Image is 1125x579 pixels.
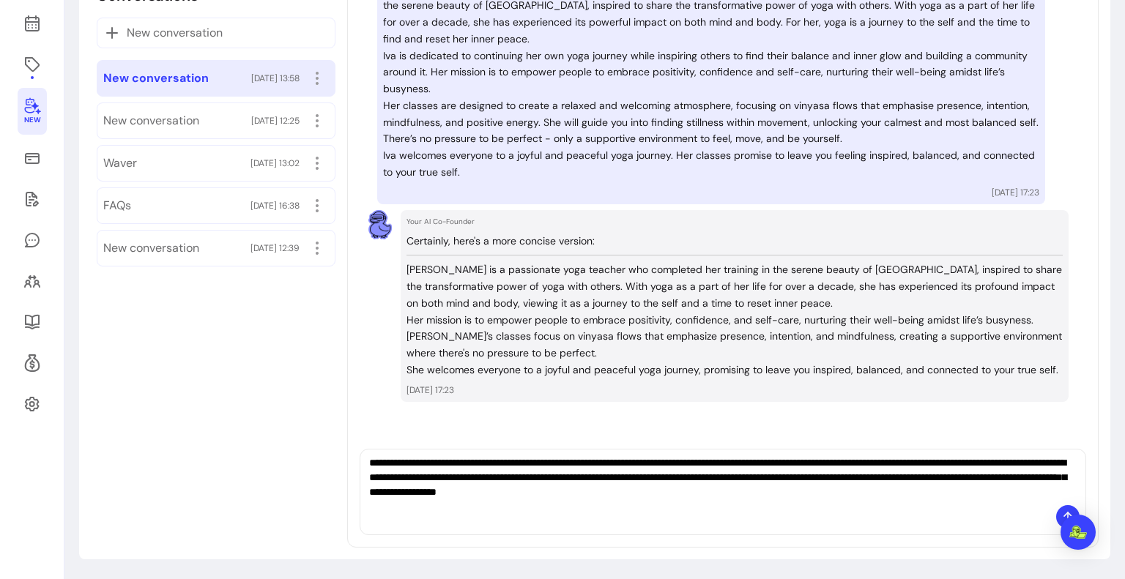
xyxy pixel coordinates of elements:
p: [PERSON_NAME] is a passionate yoga teacher who completed her training in the serene beauty of [GE... [406,261,1063,311]
a: Sales [18,141,47,176]
a: My Messages [18,223,47,258]
a: Settings [18,386,47,422]
p: Her classes are designed to create a relaxed and welcoming atmosphere, focusing on vinyasa flows ... [383,97,1039,147]
a: New [18,88,47,135]
a: Offerings [18,47,47,82]
span: New conversation [103,112,199,130]
span: [DATE] 12:39 [250,242,300,254]
span: [DATE] 13:58 [251,72,300,84]
p: Your AI Co-Founder [406,216,1063,227]
span: FAQs [103,197,131,214]
p: [DATE] 17:23 [406,384,1063,396]
a: Waivers [18,182,47,217]
img: AI Co-Founder avatar [365,210,395,239]
span: [DATE] 16:38 [250,200,300,212]
span: [DATE] 12:25 [251,115,300,127]
a: Resources [18,305,47,340]
span: New conversation [127,24,223,42]
p: Her mission is to empower people to embrace positivity, confidence, and self-care, nurturing thei... [406,312,1063,362]
p: She welcomes everyone to a joyful and peaceful yoga journey, promising to leave you inspired, bal... [406,362,1063,378]
a: Clients [18,264,47,299]
p: [DATE] 17:23 [992,187,1039,198]
span: Waver [103,154,137,172]
p: Certainly, here's a more concise version: [406,233,1063,250]
p: Iva is dedicated to continuing her own yoga journey while inspiring others to find their balance ... [383,48,1039,97]
textarea: Ask me anything... [369,455,1069,499]
span: New conversation [103,239,199,257]
p: Iva welcomes everyone to a joyful and peaceful yoga journey. Her classes promise to leave you fee... [383,147,1039,181]
a: Refer & Earn [18,345,47,381]
span: New [24,116,40,125]
div: Open Intercom Messenger [1061,515,1096,550]
a: Calendar [18,6,47,41]
span: [DATE] 13:02 [250,157,300,169]
span: New conversation [103,70,209,87]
